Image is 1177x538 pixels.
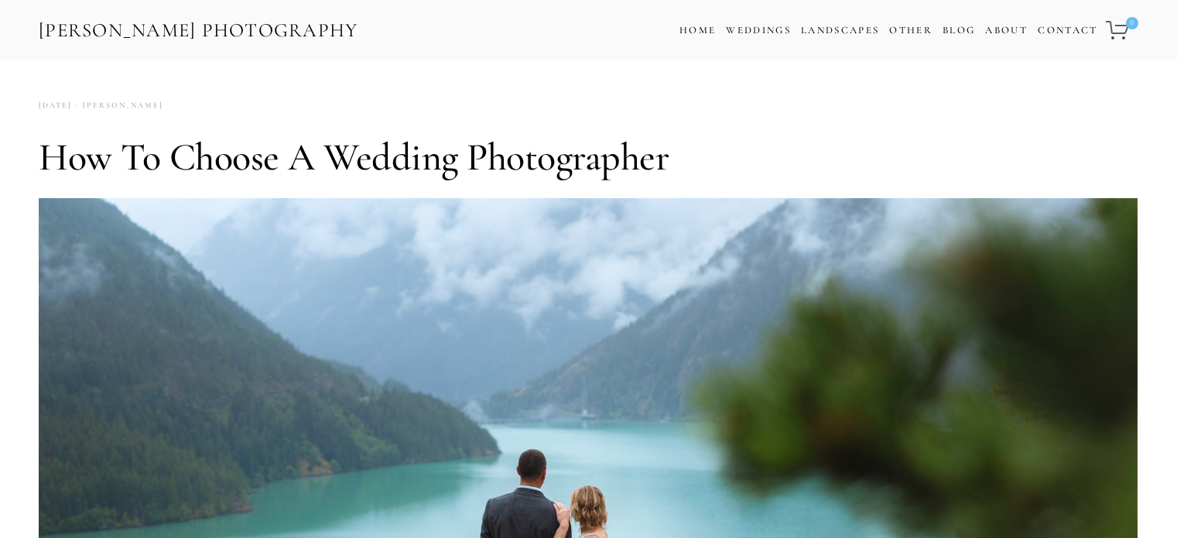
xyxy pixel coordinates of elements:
[801,24,879,36] a: Landscapes
[39,95,72,116] time: [DATE]
[37,13,360,48] a: [PERSON_NAME] Photography
[1038,19,1097,42] a: Contact
[943,19,975,42] a: Blog
[889,24,932,36] a: Other
[1103,12,1140,49] a: 0 items in cart
[1126,17,1138,29] span: 0
[39,134,1138,180] h1: How to Choose a Wedding Photographer
[72,95,163,116] a: [PERSON_NAME]
[679,19,716,42] a: Home
[985,19,1028,42] a: About
[726,24,791,36] a: Weddings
